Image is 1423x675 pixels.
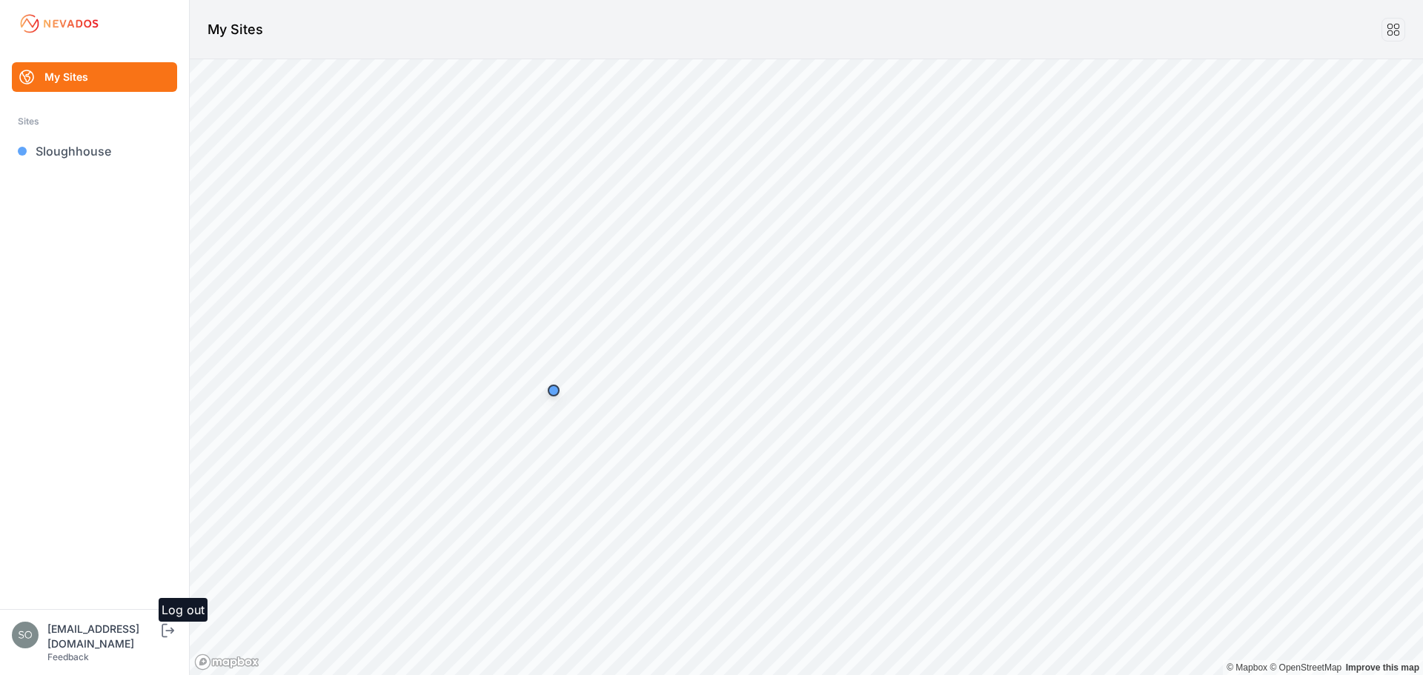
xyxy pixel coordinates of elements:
img: Nevados [18,12,101,36]
div: [EMAIL_ADDRESS][DOMAIN_NAME] [47,622,159,651]
a: My Sites [12,62,177,92]
a: OpenStreetMap [1270,662,1341,673]
canvas: Map [190,59,1423,675]
div: Map marker [539,376,568,405]
a: Sloughhouse [12,136,177,166]
a: Map feedback [1346,662,1419,673]
h1: My Sites [208,19,263,40]
div: Sites [18,113,171,130]
img: solarae@invenergy.com [12,622,39,648]
a: Mapbox logo [194,654,259,671]
a: Feedback [47,651,89,662]
a: Mapbox [1227,662,1267,673]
